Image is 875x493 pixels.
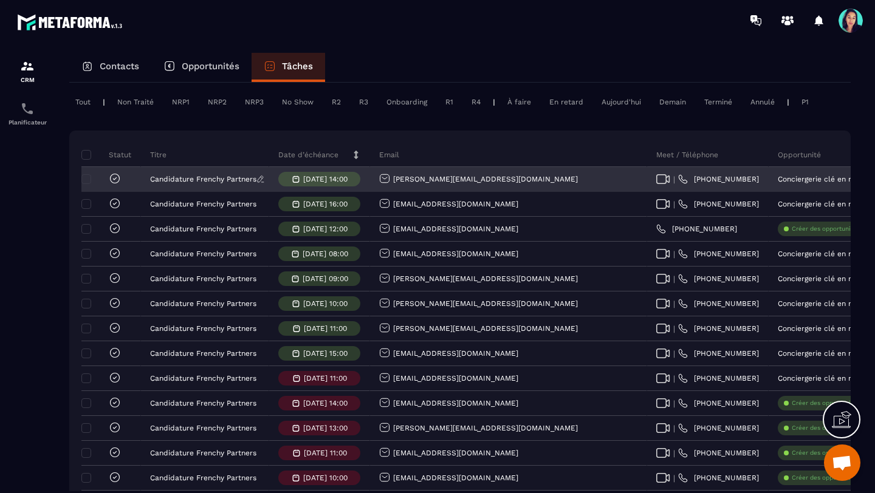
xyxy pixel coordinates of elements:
[303,299,348,308] p: [DATE] 10:00
[792,424,860,432] p: Créer des opportunités
[100,61,139,72] p: Contacts
[103,98,105,106] p: |
[673,349,675,358] span: |
[673,299,675,308] span: |
[673,449,675,458] span: |
[202,95,233,109] div: NRP2
[653,95,692,109] div: Demain
[778,349,865,358] p: Conciergerie clé en main
[239,95,270,109] div: NRP3
[150,324,256,333] p: Candidature Frenchy Partners
[465,95,487,109] div: R4
[493,98,495,106] p: |
[353,95,374,109] div: R3
[151,53,252,82] a: Opportunités
[3,76,52,83] p: CRM
[678,423,759,433] a: [PHONE_NUMBER]
[678,199,759,209] a: [PHONE_NUMBER]
[150,150,166,160] p: Titre
[150,250,256,258] p: Candidature Frenchy Partners
[673,399,675,408] span: |
[673,374,675,383] span: |
[778,150,821,160] p: Opportunité
[380,95,433,109] div: Onboarding
[150,424,256,432] p: Candidature Frenchy Partners
[678,249,759,259] a: [PHONE_NUMBER]
[3,92,52,135] a: schedulerschedulerPlanificateur
[778,200,865,208] p: Conciergerie clé en main
[182,61,239,72] p: Opportunités
[778,175,865,183] p: Conciergerie clé en main
[17,11,126,33] img: logo
[150,449,256,457] p: Candidature Frenchy Partners
[150,225,256,233] p: Candidature Frenchy Partners
[69,95,97,109] div: Tout
[778,250,865,258] p: Conciergerie clé en main
[111,95,160,109] div: Non Traité
[252,53,325,82] a: Tâches
[656,224,737,234] a: [PHONE_NUMBER]
[282,61,313,72] p: Tâches
[150,274,256,283] p: Candidature Frenchy Partners
[673,424,675,433] span: |
[792,474,860,482] p: Créer des opportunités
[678,324,759,333] a: [PHONE_NUMBER]
[166,95,196,109] div: NRP1
[150,349,256,358] p: Candidature Frenchy Partners
[678,448,759,458] a: [PHONE_NUMBER]
[673,250,675,259] span: |
[673,474,675,483] span: |
[303,399,348,407] p: [DATE] 14:00
[824,444,860,481] div: Ouvrir le chat
[795,95,815,109] div: P1
[678,398,759,408] a: [PHONE_NUMBER]
[303,424,348,432] p: [DATE] 13:00
[150,175,256,183] p: Candidature Frenchy Partners
[792,399,860,407] p: Créer des opportunités
[778,324,865,333] p: Conciergerie clé en main
[656,150,718,160] p: Meet / Téléphone
[278,150,338,160] p: Date d’échéance
[150,200,256,208] p: Candidature Frenchy Partners
[787,98,789,106] p: |
[543,95,589,109] div: En retard
[303,200,348,208] p: [DATE] 16:00
[69,53,151,82] a: Contacts
[501,95,537,109] div: À faire
[678,174,759,184] a: [PHONE_NUMBER]
[304,374,347,382] p: [DATE] 11:00
[303,175,348,183] p: [DATE] 14:00
[792,449,860,457] p: Créer des opportunités
[678,473,759,483] a: [PHONE_NUMBER]
[150,374,256,382] p: Candidature Frenchy Partners
[84,150,131,160] p: Statut
[673,200,675,209] span: |
[792,225,860,233] p: Créer des opportunités
[678,299,759,308] a: [PHONE_NUMBER]
[673,274,675,284] span: |
[303,474,348,482] p: [DATE] 10:00
[303,349,348,358] p: [DATE] 15:00
[20,59,35,73] img: formation
[150,299,256,308] p: Candidature Frenchy Partners
[3,50,52,92] a: formationformationCRM
[303,225,348,233] p: [DATE] 12:00
[673,324,675,333] span: |
[698,95,738,109] div: Terminé
[3,119,52,126] p: Planificateur
[303,250,348,258] p: [DATE] 08:00
[304,324,347,333] p: [DATE] 11:00
[673,175,675,184] span: |
[678,274,759,284] a: [PHONE_NUMBER]
[150,399,256,407] p: Candidature Frenchy Partners
[379,150,399,160] p: Email
[595,95,647,109] div: Aujourd'hui
[276,95,320,109] div: No Show
[150,474,256,482] p: Candidature Frenchy Partners
[678,348,759,358] a: [PHONE_NUMBER]
[678,373,759,383] a: [PHONE_NUMBER]
[744,95,781,109] div: Annulé
[304,449,347,457] p: [DATE] 11:00
[778,274,865,283] p: Conciergerie clé en main
[778,299,865,308] p: Conciergerie clé en main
